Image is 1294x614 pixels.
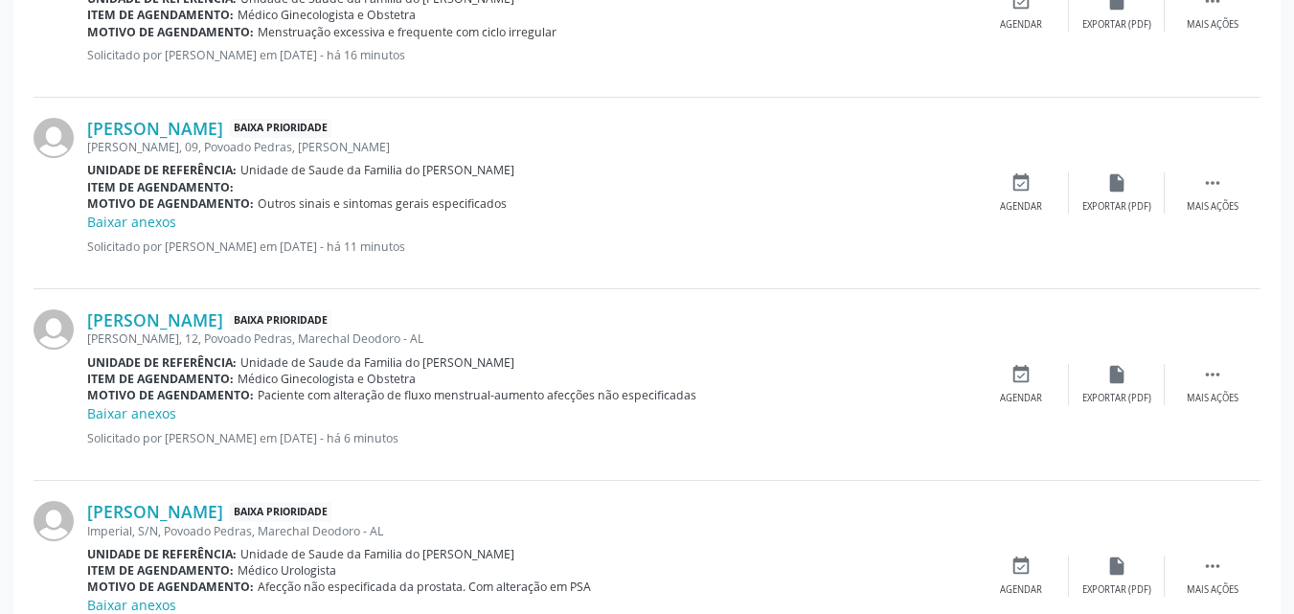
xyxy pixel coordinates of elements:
span: Médico Urologista [238,562,336,579]
span: Afecção não especificada da prostata. Com alteração em PSA [258,579,591,595]
a: Baixar anexos [87,404,176,422]
b: Item de agendamento: [87,562,234,579]
div: Mais ações [1187,583,1238,597]
span: Outros sinais e sintomas gerais especificados [258,195,507,212]
a: Baixar anexos [87,596,176,614]
div: Imperial, S/N, Povoado Pedras, Marechal Deodoro - AL [87,523,973,539]
b: Unidade de referência: [87,354,237,371]
b: Motivo de agendamento: [87,24,254,40]
span: Baixa Prioridade [230,310,331,330]
span: Médico Ginecologista e Obstetra [238,371,416,387]
b: Unidade de referência: [87,162,237,178]
span: Baixa Prioridade [230,119,331,139]
span: Paciente com alteração de fluxo menstrual-aumento afecções não especificadas [258,387,696,403]
p: Solicitado por [PERSON_NAME] em [DATE] - há 16 minutos [87,47,973,63]
div: Exportar (PDF) [1082,392,1151,405]
i:  [1202,364,1223,385]
div: Mais ações [1187,18,1238,32]
div: Agendar [1000,583,1042,597]
b: Motivo de agendamento: [87,387,254,403]
b: Motivo de agendamento: [87,195,254,212]
span: Médico Ginecologista e Obstetra [238,7,416,23]
i: insert_drive_file [1106,364,1127,385]
img: img [34,309,74,350]
a: [PERSON_NAME] [87,309,223,330]
div: Exportar (PDF) [1082,18,1151,32]
b: Unidade de referência: [87,546,237,562]
p: Solicitado por [PERSON_NAME] em [DATE] - há 11 minutos [87,239,973,255]
a: [PERSON_NAME] [87,118,223,139]
i: event_available [1010,556,1032,577]
div: Mais ações [1187,200,1238,214]
i:  [1202,556,1223,577]
span: Unidade de Saude da Familia do [PERSON_NAME] [240,546,514,562]
p: Solicitado por [PERSON_NAME] em [DATE] - há 6 minutos [87,430,973,446]
a: Baixar anexos [87,213,176,231]
b: Item de agendamento: [87,371,234,387]
i: insert_drive_file [1106,172,1127,193]
div: Agendar [1000,200,1042,214]
div: [PERSON_NAME], 09, Povoado Pedras, [PERSON_NAME] [87,139,973,155]
b: Motivo de agendamento: [87,579,254,595]
div: Agendar [1000,392,1042,405]
div: [PERSON_NAME], 12, Povoado Pedras, Marechal Deodoro - AL [87,330,973,347]
span: Unidade de Saude da Familia do [PERSON_NAME] [240,354,514,371]
i:  [1202,172,1223,193]
i: event_available [1010,172,1032,193]
i: insert_drive_file [1106,556,1127,577]
div: Exportar (PDF) [1082,200,1151,214]
i: event_available [1010,364,1032,385]
b: Item de agendamento: [87,179,234,195]
span: Menstruação excessiva e frequente com ciclo irregular [258,24,556,40]
div: Exportar (PDF) [1082,583,1151,597]
img: img [34,501,74,541]
a: [PERSON_NAME] [87,501,223,522]
img: img [34,118,74,158]
div: Agendar [1000,18,1042,32]
b: Item de agendamento: [87,7,234,23]
span: Unidade de Saude da Familia do [PERSON_NAME] [240,162,514,178]
div: Mais ações [1187,392,1238,405]
span: Baixa Prioridade [230,502,331,522]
